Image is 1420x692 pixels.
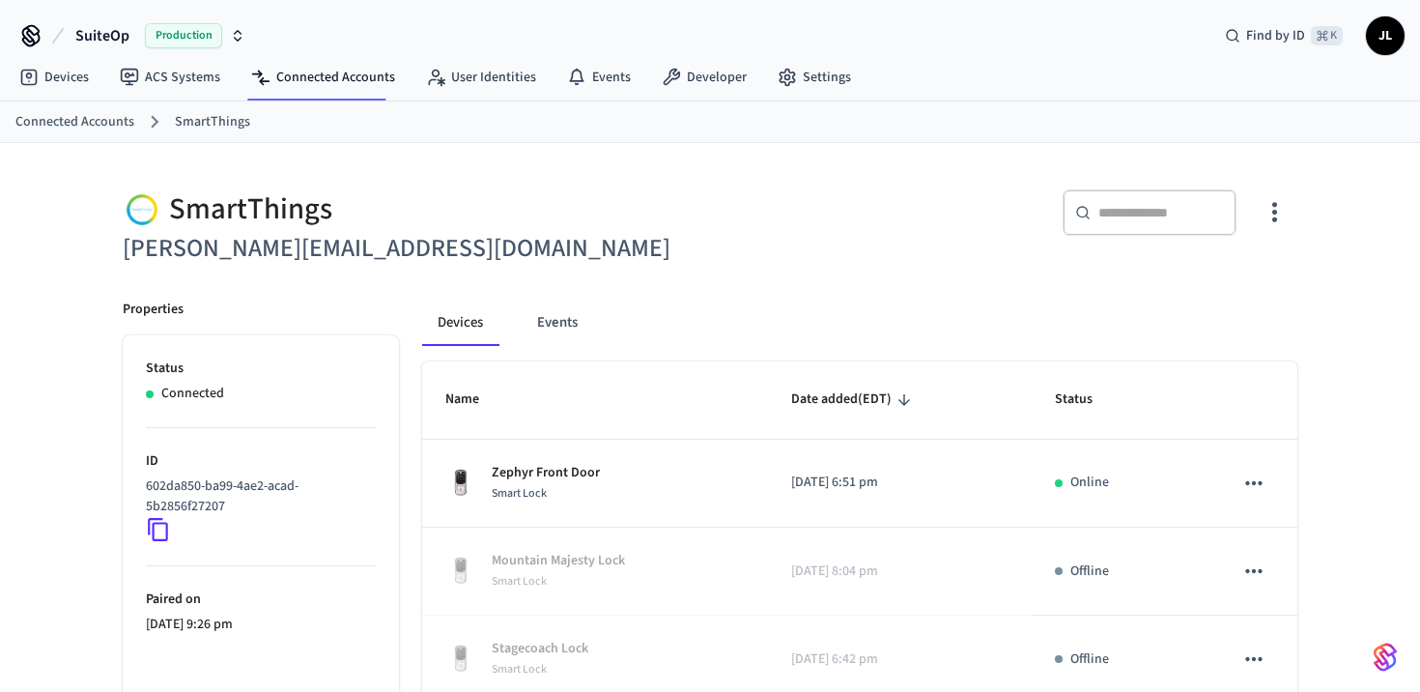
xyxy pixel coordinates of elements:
img: Yale Assure Touchscreen Wifi Smart Lock, Satin Nickel, Front [445,556,476,587]
p: [DATE] 8:04 pm [791,562,1008,582]
button: JL [1366,16,1405,55]
a: Settings [762,60,866,95]
p: Status [146,359,376,379]
a: ACS Systems [104,60,236,95]
span: SuiteOp [75,24,129,47]
span: Smart Lock [492,573,547,590]
span: Date added(EDT) [791,385,917,415]
button: Devices [422,300,498,346]
p: Mountain Majesty Lock [492,551,625,571]
a: User Identities [411,60,552,95]
button: Events [522,300,593,346]
span: ⌘ K [1311,26,1343,45]
p: Stagecoach Lock [492,639,588,659]
span: Status [1055,385,1118,415]
h6: [PERSON_NAME][EMAIL_ADDRESS][DOMAIN_NAME] [123,229,698,269]
a: Connected Accounts [15,112,134,132]
p: Online [1070,473,1109,493]
p: ID [146,451,376,472]
span: Smart Lock [492,485,547,502]
span: Production [145,23,222,48]
p: Connected [161,384,224,404]
p: [DATE] 6:51 pm [791,473,1008,493]
img: SeamLogoGradient.69752ec5.svg [1374,642,1397,673]
span: JL [1368,18,1403,53]
div: Find by ID⌘ K [1209,18,1358,53]
span: Smart Lock [492,661,547,678]
div: connected account tabs [422,300,1297,346]
img: Smartthings Logo, Square [123,189,161,229]
a: Events [552,60,646,95]
img: Yale Assure Touchscreen Wifi Smart Lock, Satin Nickel, Front [445,468,476,499]
p: Offline [1070,649,1109,670]
a: Connected Accounts [236,60,411,95]
a: SmartThings [175,112,250,132]
img: Yale Assure Touchscreen Wifi Smart Lock, Satin Nickel, Front [445,644,476,675]
p: 602da850-ba99-4ae2-acad-5b2856f27207 [146,476,368,517]
p: [DATE] 9:26 pm [146,615,376,635]
span: Find by ID [1246,26,1305,45]
div: SmartThings [123,189,698,229]
p: Paired on [146,590,376,610]
p: Offline [1070,562,1109,582]
p: Properties [123,300,184,320]
a: Developer [646,60,762,95]
span: Name [445,385,504,415]
p: [DATE] 6:42 pm [791,649,1008,670]
a: Devices [4,60,104,95]
p: Zephyr Front Door [492,463,600,483]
